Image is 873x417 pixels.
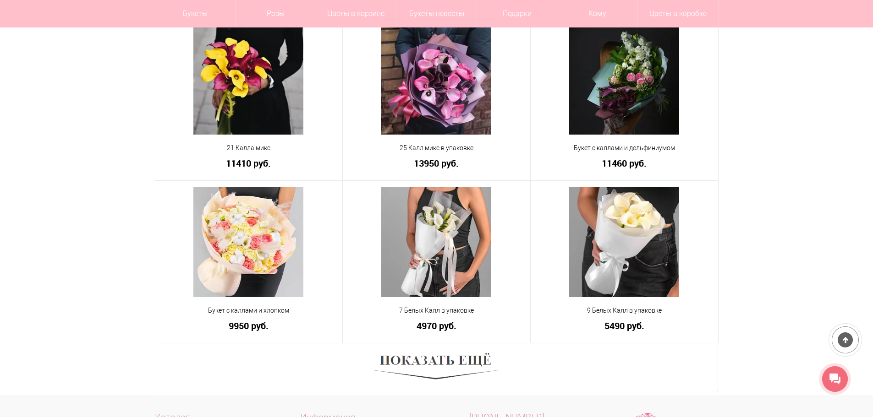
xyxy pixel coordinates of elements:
[161,306,336,315] a: Букет с каллами и хлопком
[161,158,336,168] a: 11410 руб.
[349,143,524,153] a: 25 Калл микс в упаковке
[349,158,524,168] a: 13950 руб.
[161,321,336,330] a: 9950 руб.
[349,306,524,315] a: 7 Белых Калл в упаковке
[537,306,712,315] a: 9 Белых Калл в упаковке
[161,143,336,153] a: 21 Калла микс
[381,25,491,135] img: 25 Калл микс в упаковке
[193,25,303,135] img: 21 Калла микс
[381,187,491,297] img: 7 Белых Калл в упаковке
[537,143,712,153] a: Букет с каллами и дельфиниумом
[349,321,524,330] a: 4970 руб.
[537,321,712,330] a: 5490 руб.
[569,187,679,297] img: 9 Белых Калл в упаковке
[193,187,303,297] img: Букет с каллами и хлопком
[537,158,712,168] a: 11460 руб.
[373,350,500,385] img: Показать ещё
[373,363,500,371] a: Показать ещё
[569,25,679,135] img: Букет с каллами и дельфиниумом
